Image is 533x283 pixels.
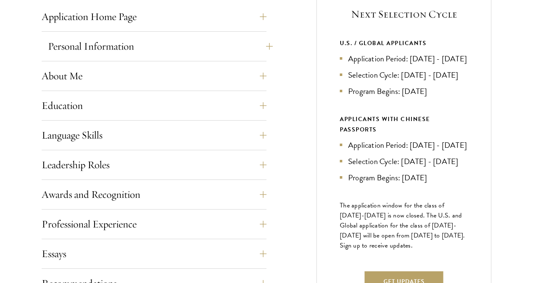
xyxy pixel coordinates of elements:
[42,214,266,234] button: Professional Experience
[340,38,468,48] div: U.S. / GLOBAL APPLICANTS
[48,36,273,56] button: Personal Information
[340,85,468,97] li: Program Begins: [DATE]
[42,66,266,86] button: About Me
[340,155,468,167] li: Selection Cycle: [DATE] - [DATE]
[340,139,468,151] li: Application Period: [DATE] - [DATE]
[42,125,266,145] button: Language Skills
[340,114,468,135] div: APPLICANTS WITH CHINESE PASSPORTS
[42,96,266,116] button: Education
[340,200,465,250] span: The application window for the class of [DATE]-[DATE] is now closed. The U.S. and Global applicat...
[340,7,468,21] h5: Next Selection Cycle
[340,53,468,65] li: Application Period: [DATE] - [DATE]
[42,7,266,27] button: Application Home Page
[42,155,266,175] button: Leadership Roles
[340,69,468,81] li: Selection Cycle: [DATE] - [DATE]
[42,184,266,205] button: Awards and Recognition
[340,172,468,184] li: Program Begins: [DATE]
[42,244,266,264] button: Essays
